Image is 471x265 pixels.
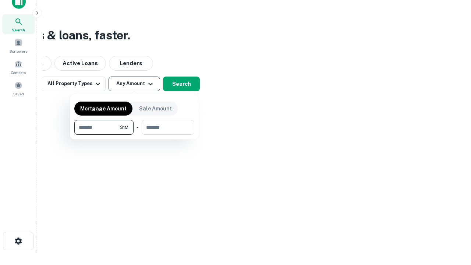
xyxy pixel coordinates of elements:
[80,105,127,113] p: Mortgage Amount
[120,124,128,131] span: $1M
[137,120,139,135] div: -
[139,105,172,113] p: Sale Amount
[434,206,471,241] iframe: Chat Widget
